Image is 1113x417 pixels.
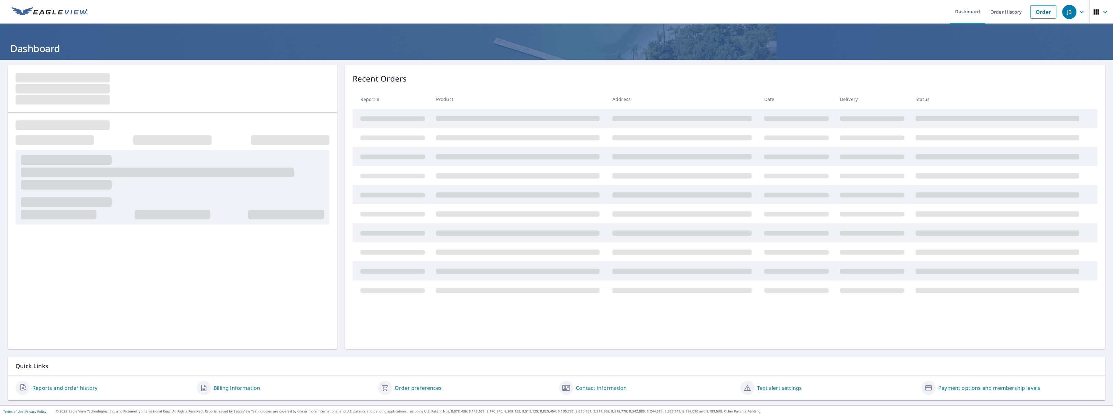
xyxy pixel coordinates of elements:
[353,90,431,109] th: Report #
[25,409,46,414] a: Privacy Policy
[8,42,1105,55] h1: Dashboard
[759,90,835,109] th: Date
[576,384,627,392] a: Contact information
[1030,5,1056,19] a: Order
[214,384,260,392] a: Billing information
[32,384,97,392] a: Reports and order history
[12,7,88,17] img: EV Logo
[1062,5,1076,19] div: JB
[757,384,802,392] a: Text alert settings
[3,410,46,413] p: |
[3,409,23,414] a: Terms of Use
[835,90,910,109] th: Delivery
[56,409,1110,414] p: © 2025 Eagle View Technologies, Inc. and Pictometry International Corp. All Rights Reserved. Repo...
[938,384,1040,392] a: Payment options and membership levels
[16,362,1097,370] p: Quick Links
[431,90,607,109] th: Product
[353,73,407,84] p: Recent Orders
[607,90,759,109] th: Address
[395,384,442,392] a: Order preferences
[910,90,1087,109] th: Status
